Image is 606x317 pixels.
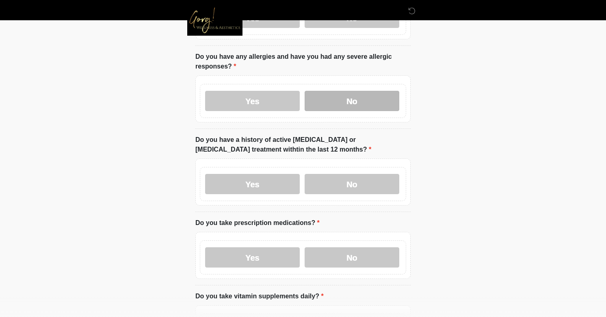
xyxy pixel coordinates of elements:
[195,135,411,154] label: Do you have a history of active [MEDICAL_DATA] or [MEDICAL_DATA] treatment withtin the last 12 mo...
[205,247,300,268] label: Yes
[305,247,399,268] label: No
[195,218,320,228] label: Do you take prescription medications?
[305,91,399,111] label: No
[187,6,242,36] img: Gorg! Wellness & Aesthetics Logo
[205,174,300,194] label: Yes
[195,291,324,301] label: Do you take vitamin supplements daily?
[305,174,399,194] label: No
[195,52,411,71] label: Do you have any allergies and have you had any severe allergic responses?
[205,91,300,111] label: Yes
